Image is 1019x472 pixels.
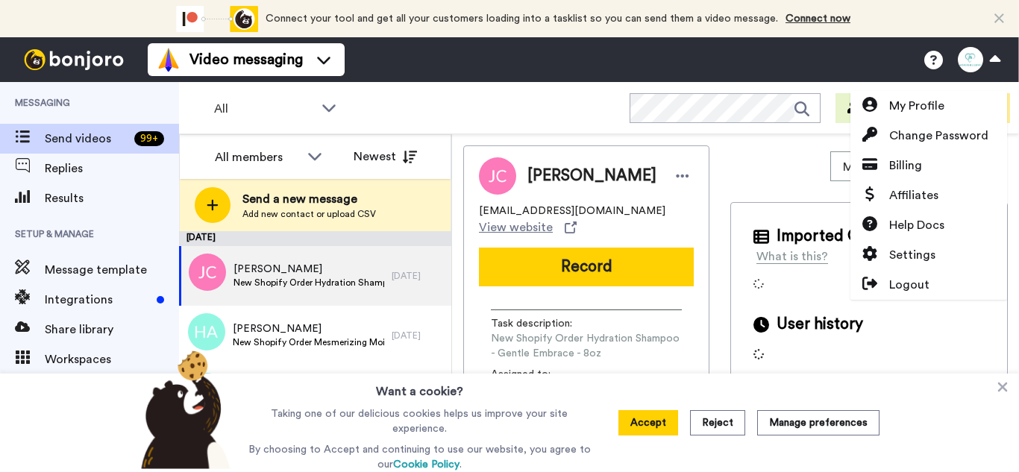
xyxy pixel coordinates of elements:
[45,350,179,368] span: Workspaces
[233,336,384,348] span: New Shopify Order Mesmerizing Moisture & Definition Bundle -Medium *ships free*
[157,48,181,72] img: vm-color.svg
[245,406,595,436] p: Taking one of our delicious cookies helps us improve your site experience.
[392,330,444,342] div: [DATE]
[176,6,258,32] div: animation
[45,321,179,339] span: Share library
[45,160,179,177] span: Replies
[835,93,909,123] button: Invite
[756,248,828,265] div: What is this?
[889,216,944,234] span: Help Docs
[189,254,226,291] img: avatar
[889,127,988,145] span: Change Password
[850,210,1007,240] a: Help Docs
[233,262,384,277] span: [PERSON_NAME]
[179,231,451,246] div: [DATE]
[491,367,595,382] span: Assigned to:
[479,204,665,218] span: [EMAIL_ADDRESS][DOMAIN_NAME]
[215,148,300,166] div: All members
[491,331,682,361] span: New Shopify Order Hydration Shampoo - Gentle Embrace - 8oz
[233,321,384,336] span: [PERSON_NAME]
[479,218,577,236] a: View website
[889,157,922,174] span: Billing
[214,100,314,118] span: All
[242,208,376,220] span: Add new contact or upload CSV
[850,121,1007,151] a: Change Password
[491,316,595,331] span: Task description :
[245,442,595,472] p: By choosing to Accept and continuing to use our website, you agree to our .
[777,313,863,336] span: User history
[618,410,678,435] button: Accept
[189,49,303,70] span: Video messaging
[850,151,1007,180] a: Billing
[850,240,1007,270] a: Settings
[850,91,1007,121] a: My Profile
[392,270,444,282] div: [DATE]
[376,374,463,400] h3: Want a cookie?
[128,350,238,469] img: bear-with-cookie.png
[188,313,225,350] img: avatar
[393,459,460,470] a: Cookie Policy
[479,157,516,195] img: Image of Jacquelyn Campbell
[134,131,164,146] div: 99 +
[690,410,745,435] button: Reject
[889,246,935,264] span: Settings
[45,130,128,148] span: Send videos
[242,190,376,208] span: Send a new message
[18,49,130,70] img: bj-logo-header-white.svg
[786,13,850,24] a: Connect now
[342,142,428,172] button: Newest
[889,186,938,204] span: Affiliates
[266,13,778,24] span: Connect your tool and get all your customers loading into a tasklist so you can send them a video...
[45,261,179,279] span: Message template
[777,225,951,248] span: Imported Customer Info
[889,276,929,294] span: Logout
[850,270,1007,300] a: Logout
[843,158,883,176] span: Move
[233,277,384,289] span: New Shopify Order Hydration Shampoo - Gentle Embrace - 8oz
[527,165,656,187] span: [PERSON_NAME]
[479,248,694,286] button: Record
[889,97,944,115] span: My Profile
[45,189,179,207] span: Results
[757,410,880,435] button: Manage preferences
[850,180,1007,210] a: Affiliates
[479,218,553,236] span: View website
[45,291,151,309] span: Integrations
